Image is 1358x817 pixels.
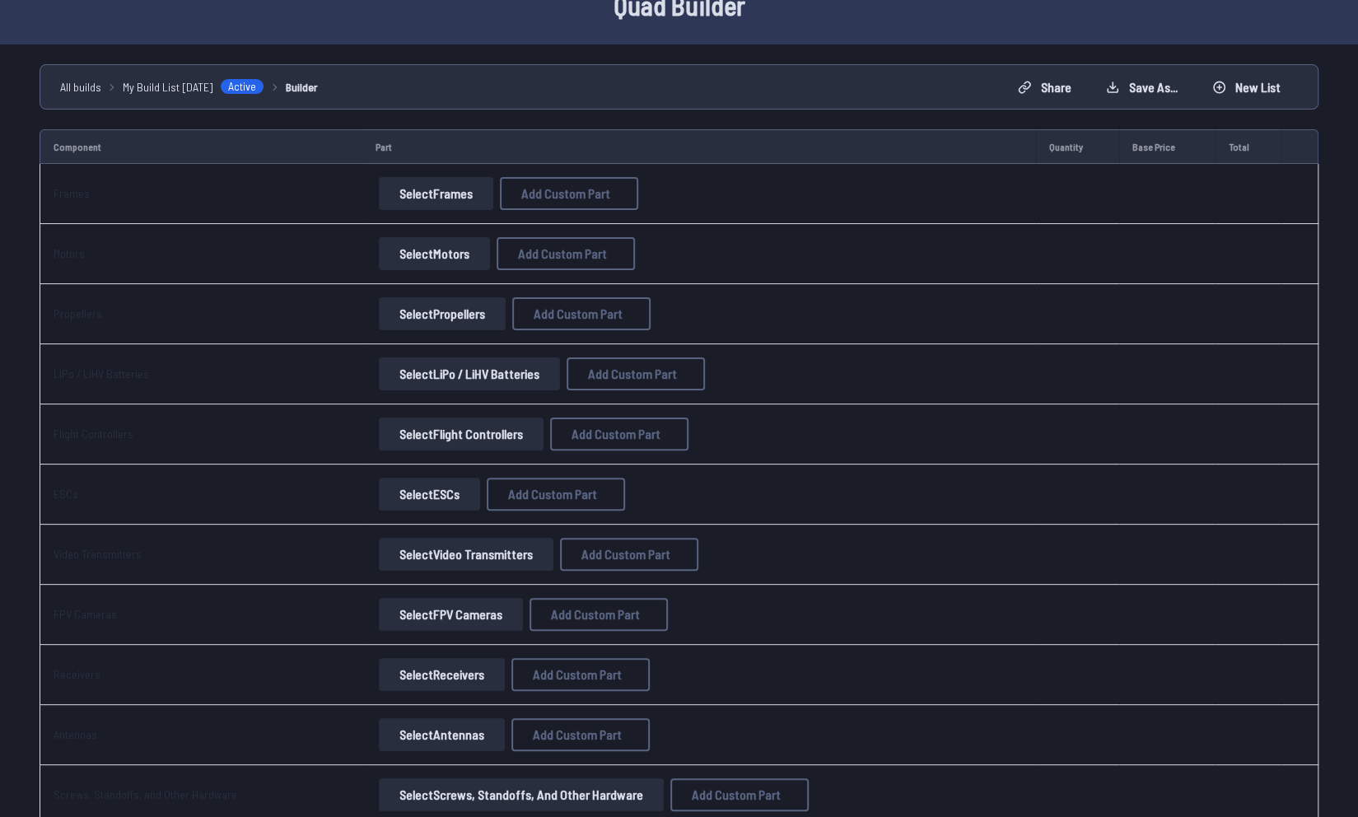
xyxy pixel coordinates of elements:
button: SelectScrews, Standoffs, and Other Hardware [379,778,664,811]
a: Antennas [54,727,97,741]
button: Save as... [1092,74,1192,100]
button: Add Custom Part [511,658,650,691]
button: SelectLiPo / LiHV Batteries [379,357,560,390]
a: Video Transmitters [54,547,142,561]
button: Add Custom Part [487,478,625,511]
a: SelectScrews, Standoffs, and Other Hardware [376,778,667,811]
button: SelectFPV Cameras [379,598,523,631]
span: Add Custom Part [521,187,610,200]
button: Add Custom Part [497,237,635,270]
a: All builds [60,78,101,96]
a: SelectAntennas [376,718,508,751]
a: Frames [54,186,90,200]
a: SelectPropellers [376,297,509,330]
a: Propellers [54,306,102,320]
a: SelectVideo Transmitters [376,538,557,571]
button: Add Custom Part [530,598,668,631]
a: SelectReceivers [376,658,508,691]
a: Receivers [54,667,100,681]
span: Add Custom Part [588,367,677,380]
span: Add Custom Part [518,247,607,260]
button: Add Custom Part [511,718,650,751]
a: SelectESCs [376,478,483,511]
a: SelectFPV Cameras [376,598,526,631]
button: SelectESCs [379,478,480,511]
td: Part [362,129,1036,164]
button: SelectFlight Controllers [379,418,544,451]
button: SelectVideo Transmitters [379,538,553,571]
a: SelectFlight Controllers [376,418,547,451]
button: SelectFrames [379,177,493,210]
button: Add Custom Part [560,538,698,571]
button: Add Custom Part [670,778,809,811]
button: Share [1004,74,1085,100]
span: Add Custom Part [692,788,781,801]
button: SelectReceivers [379,658,505,691]
a: Flight Controllers [54,427,133,441]
button: SelectAntennas [379,718,505,751]
span: Add Custom Part [508,488,597,501]
span: Add Custom Part [551,608,640,621]
button: Add Custom Part [512,297,651,330]
button: SelectMotors [379,237,490,270]
a: Screws, Standoffs, and Other Hardware [54,787,237,801]
a: FPV Cameras [54,607,117,621]
a: ESCs [54,487,78,501]
td: Component [40,129,362,164]
span: Add Custom Part [533,668,622,681]
td: Quantity [1036,129,1119,164]
span: Add Custom Part [534,307,623,320]
td: Base Price [1119,129,1216,164]
a: Motors [54,246,85,260]
td: Total [1216,129,1281,164]
a: LiPo / LiHV Batteries [54,366,149,380]
button: New List [1198,74,1295,100]
span: Active [220,78,264,95]
button: SelectPropellers [379,297,506,330]
button: Add Custom Part [500,177,638,210]
a: SelectFrames [376,177,497,210]
button: Add Custom Part [550,418,688,451]
a: My Build List [DATE]Active [123,78,264,96]
span: Add Custom Part [533,728,622,741]
a: SelectMotors [376,237,493,270]
a: Builder [286,78,318,96]
a: SelectLiPo / LiHV Batteries [376,357,563,390]
button: Add Custom Part [567,357,705,390]
span: Add Custom Part [572,427,660,441]
span: My Build List [DATE] [123,78,213,96]
span: Add Custom Part [581,548,670,561]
